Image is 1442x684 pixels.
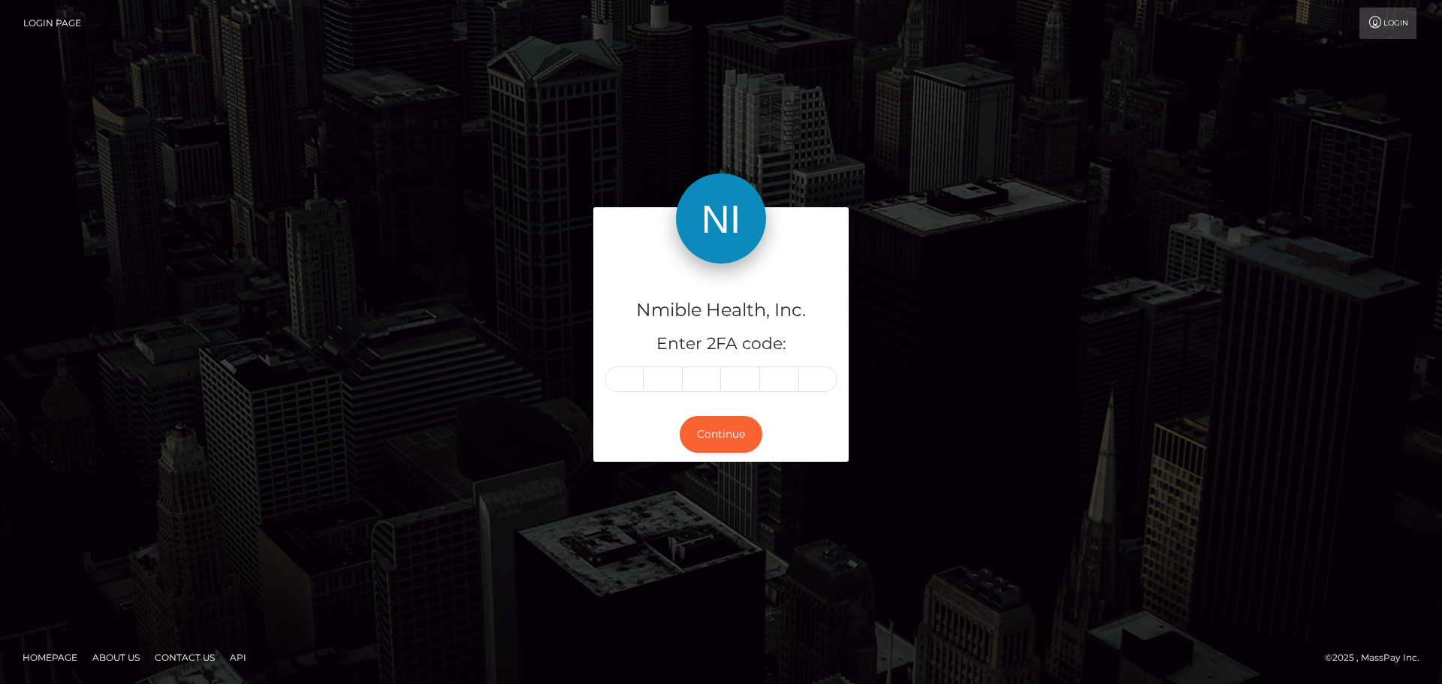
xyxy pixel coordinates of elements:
[224,646,252,669] a: API
[86,646,146,669] a: About Us
[1325,649,1431,666] div: © 2025 , MassPay Inc.
[680,416,762,453] button: Continue
[605,333,837,356] h5: Enter 2FA code:
[676,173,766,264] img: Nmible Health, Inc.
[17,646,83,669] a: Homepage
[149,646,221,669] a: Contact Us
[605,297,837,324] h4: Nmible Health, Inc.
[1359,8,1416,39] a: Login
[23,8,81,39] a: Login Page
